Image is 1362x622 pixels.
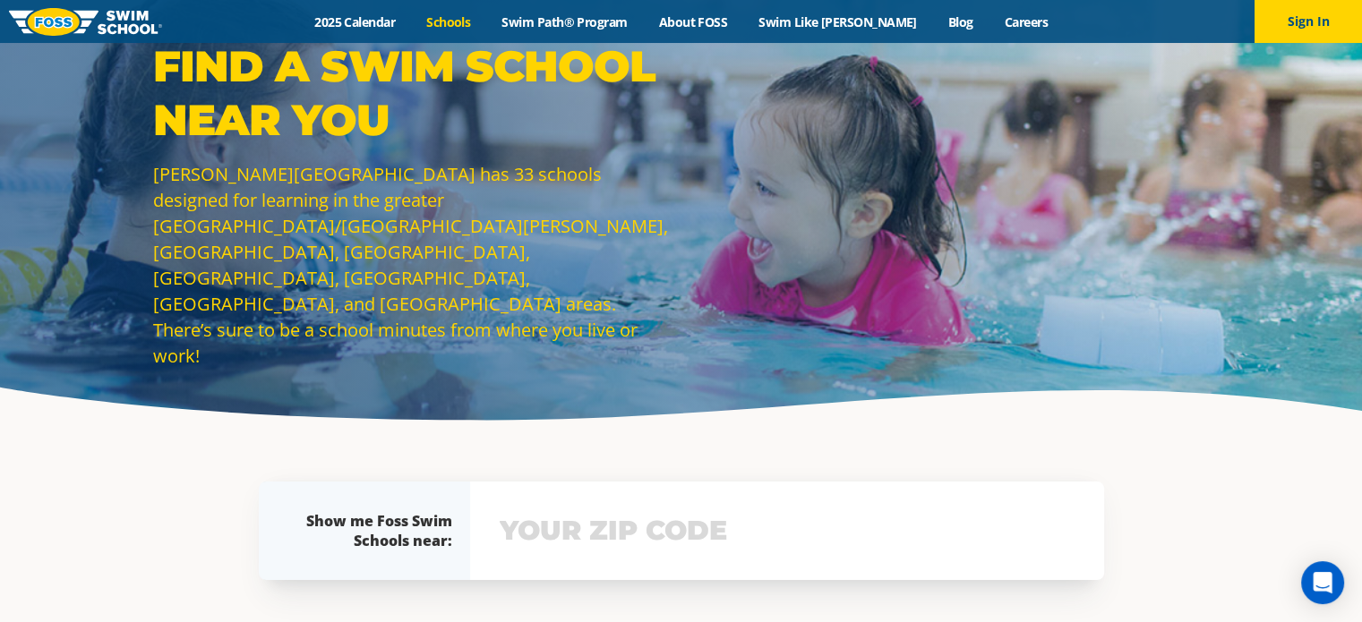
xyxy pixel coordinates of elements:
[495,505,1079,557] input: YOUR ZIP CODE
[153,161,672,369] p: [PERSON_NAME][GEOGRAPHIC_DATA] has 33 schools designed for learning in the greater [GEOGRAPHIC_DA...
[932,13,989,30] a: Blog
[153,39,672,147] p: Find a Swim School Near You
[411,13,486,30] a: Schools
[299,13,411,30] a: 2025 Calendar
[743,13,933,30] a: Swim Like [PERSON_NAME]
[9,8,162,36] img: FOSS Swim School Logo
[486,13,643,30] a: Swim Path® Program
[295,511,452,550] div: Show me Foss Swim Schools near:
[643,13,743,30] a: About FOSS
[989,13,1063,30] a: Careers
[1301,561,1344,604] div: Open Intercom Messenger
